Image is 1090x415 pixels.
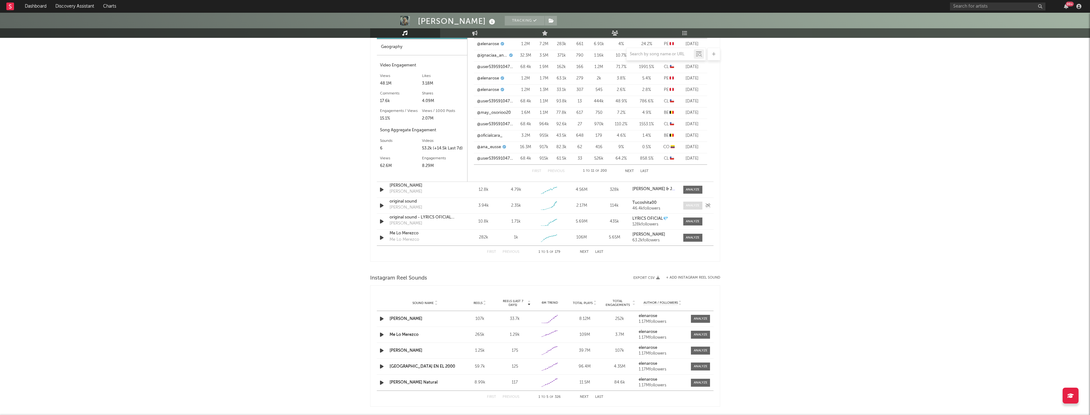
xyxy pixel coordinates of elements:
[532,248,567,256] div: 1 5 179
[464,379,496,386] div: 8.99k
[390,204,422,211] div: [PERSON_NAME]
[390,380,438,384] a: [PERSON_NAME] Natural
[1064,4,1068,9] button: 99+
[661,156,677,162] div: CL
[503,395,519,399] button: Previous
[636,41,658,47] div: 24.2 %
[518,156,534,162] div: 68.4k
[680,41,704,47] div: [DATE]
[518,98,534,105] div: 68.4k
[572,144,588,150] div: 62
[595,395,603,399] button: Last
[464,332,496,338] div: 265k
[639,377,657,382] strong: elenarose
[477,110,511,116] a: @may_osorioo20
[610,156,632,162] div: 64.2 %
[591,156,607,162] div: 526k
[632,187,684,191] strong: [PERSON_NAME] & JQuiles
[537,98,551,105] div: 1.1M
[464,348,496,354] div: 1.25k
[380,107,422,115] div: Engagements / Views
[591,144,607,150] div: 416
[422,80,464,87] div: 3.18M
[661,64,677,70] div: CL
[469,187,498,193] div: 12.8k
[639,383,686,388] div: 1.17M followers
[680,87,704,93] div: [DATE]
[610,133,632,139] div: 4.6 %
[503,250,519,254] button: Previous
[639,346,686,350] a: elenarose
[567,187,596,193] div: 4.56M
[572,98,588,105] div: 13
[537,75,551,82] div: 1.7M
[604,316,636,322] div: 252k
[639,314,657,318] strong: elenarose
[541,396,545,398] span: to
[390,349,422,353] a: [PERSON_NAME]
[550,251,553,253] span: of
[632,217,677,221] a: LYRICS OFICIAL💎
[499,379,531,386] div: 117
[572,75,588,82] div: 279
[586,169,590,172] span: to
[636,110,658,116] div: 4.9 %
[680,75,704,82] div: [DATE]
[670,88,674,92] span: 🇵🇪
[639,330,657,334] strong: elenarose
[680,110,704,116] div: [DATE]
[390,189,422,195] div: [PERSON_NAME]
[390,317,422,321] a: [PERSON_NAME]
[518,144,534,150] div: 16.3M
[390,230,456,237] div: Me Lo Merezco
[670,99,674,103] span: 🇨🇱
[572,133,588,139] div: 648
[469,203,498,209] div: 3.94k
[680,133,704,139] div: [DATE]
[477,41,499,47] a: @elenarose
[464,363,496,370] div: 59.7k
[569,332,601,338] div: 109M
[636,98,658,105] div: 786.6 %
[380,72,422,80] div: Views
[636,133,658,139] div: 1.4 %
[680,156,704,162] div: [DATE]
[604,363,636,370] div: 4.35M
[610,144,632,150] div: 9 %
[671,145,675,149] span: 🇨🇴
[591,64,607,70] div: 1.2M
[499,316,531,322] div: 33.7k
[554,133,569,139] div: 43.5k
[610,87,632,93] div: 2.6 %
[380,80,422,87] div: 48.1M
[518,110,534,116] div: 1.6M
[610,75,632,82] div: 3.8 %
[627,52,694,57] input: Search by song name or URL
[511,203,521,209] div: 2.35k
[625,169,634,173] button: Next
[422,155,464,162] div: Engagements
[380,155,422,162] div: Views
[569,316,601,322] div: 8.12M
[661,87,677,93] div: PE
[370,274,427,282] span: Instagram Reel Sounds
[572,41,588,47] div: 661
[477,133,503,139] a: @oficialcara_
[639,377,686,382] a: elenarose
[670,111,674,115] span: 🇧🇪
[418,16,497,26] div: [PERSON_NAME]
[518,75,534,82] div: 1.2M
[569,379,601,386] div: 11.5M
[661,121,677,128] div: CL
[591,41,607,47] div: 6.91k
[632,217,668,221] strong: LYRICS OFICIAL💎
[604,332,636,338] div: 3.7M
[604,379,636,386] div: 84.6k
[487,250,496,254] button: First
[632,238,677,243] div: 63.2k followers
[390,198,456,205] a: original sound
[499,332,531,338] div: 1.29k
[632,187,677,191] a: [PERSON_NAME] & JQuiles
[569,348,601,354] div: 39.7M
